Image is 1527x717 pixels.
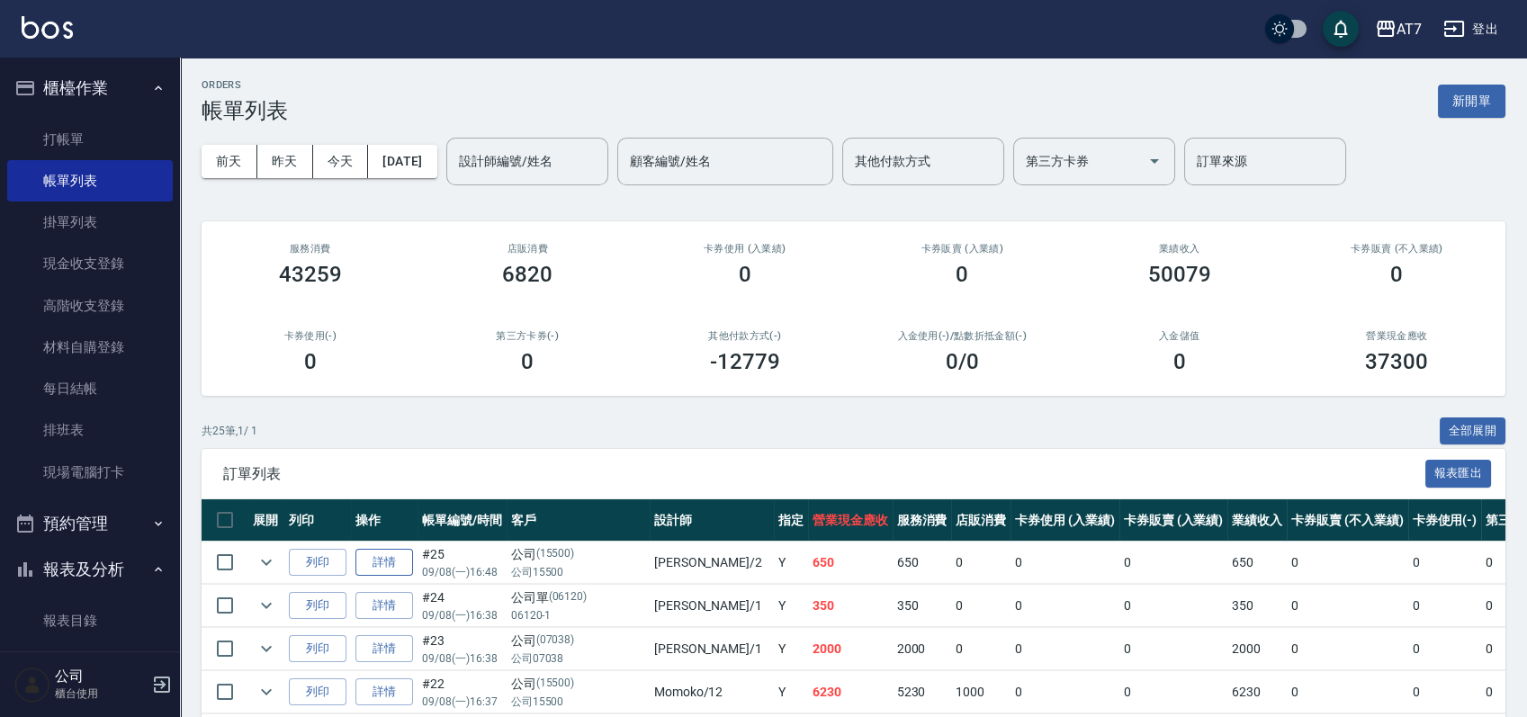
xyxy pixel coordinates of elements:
[1011,628,1119,670] td: 0
[7,327,173,368] a: 材料自購登錄
[55,668,147,686] h5: 公司
[536,675,575,694] p: (15500)
[1408,542,1482,584] td: 0
[1148,262,1211,287] h3: 50079
[893,585,952,627] td: 350
[808,542,893,584] td: 650
[774,499,808,542] th: 指定
[1440,417,1506,445] button: 全部展開
[658,243,832,255] h2: 卡券使用 (入業績)
[253,678,280,705] button: expand row
[422,694,502,710] p: 09/08 (一) 16:37
[1408,671,1482,713] td: 0
[511,545,645,564] div: 公司
[1227,671,1287,713] td: 6230
[202,98,288,123] h3: 帳單列表
[7,160,173,202] a: 帳單列表
[536,632,575,650] p: (07038)
[1287,499,1407,542] th: 卡券販賣 (不入業績)
[202,145,257,178] button: 前天
[253,549,280,576] button: expand row
[774,628,808,670] td: Y
[355,635,413,663] a: 詳情
[658,330,832,342] h2: 其他付款方式(-)
[893,671,952,713] td: 5230
[1408,585,1482,627] td: 0
[511,632,645,650] div: 公司
[1227,499,1287,542] th: 業績收入
[502,262,552,287] h3: 6820
[511,588,645,607] div: 公司單
[521,349,534,374] h3: 0
[1119,585,1228,627] td: 0
[223,465,1425,483] span: 訂單列表
[7,409,173,451] a: 排班表
[289,635,346,663] button: 列印
[1227,585,1287,627] td: 350
[1408,628,1482,670] td: 0
[253,635,280,662] button: expand row
[418,628,507,670] td: #23
[893,628,952,670] td: 2000
[511,694,645,710] p: 公司15500
[1438,92,1505,109] a: 新開單
[893,499,952,542] th: 服務消費
[1092,243,1267,255] h2: 業績收入
[808,499,893,542] th: 營業現金應收
[650,542,774,584] td: [PERSON_NAME] /2
[808,628,893,670] td: 2000
[808,671,893,713] td: 6230
[1119,671,1228,713] td: 0
[650,628,774,670] td: [PERSON_NAME] /1
[223,330,398,342] h2: 卡券使用(-)
[536,545,575,564] p: (15500)
[1092,330,1267,342] h2: 入金儲值
[223,243,398,255] h3: 服務消費
[248,499,284,542] th: 展開
[7,641,173,683] a: 店家日報表
[951,499,1011,542] th: 店販消費
[289,678,346,706] button: 列印
[1408,499,1482,542] th: 卡券使用(-)
[650,499,774,542] th: 設計師
[7,285,173,327] a: 高階收支登錄
[1119,499,1228,542] th: 卡券販賣 (入業績)
[418,499,507,542] th: 帳單編號/時間
[7,119,173,160] a: 打帳單
[1397,18,1422,40] div: AT7
[289,592,346,620] button: 列印
[7,600,173,641] a: 報表目錄
[808,585,893,627] td: 350
[511,607,645,623] p: 06120-1
[1425,460,1492,488] button: 報表匯出
[7,368,173,409] a: 每日結帳
[1390,262,1403,287] h3: 0
[650,585,774,627] td: [PERSON_NAME] /1
[1365,349,1428,374] h3: 37300
[1287,671,1407,713] td: 0
[55,686,147,702] p: 櫃台使用
[739,262,751,287] h3: 0
[1227,628,1287,670] td: 2000
[418,671,507,713] td: #22
[774,671,808,713] td: Y
[355,549,413,577] a: 詳情
[1425,464,1492,481] a: 報表匯出
[951,542,1011,584] td: 0
[650,671,774,713] td: Momoko /12
[1011,671,1119,713] td: 0
[1011,499,1119,542] th: 卡券使用 (入業績)
[1287,628,1407,670] td: 0
[549,588,588,607] p: (06120)
[956,262,968,287] h3: 0
[1368,11,1429,48] button: AT7
[1011,542,1119,584] td: 0
[774,542,808,584] td: Y
[14,667,50,703] img: Person
[893,542,952,584] td: 650
[1011,585,1119,627] td: 0
[710,349,780,374] h3: -12779
[7,202,173,243] a: 掛單列表
[422,650,502,667] p: 09/08 (一) 16:38
[304,349,317,374] h3: 0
